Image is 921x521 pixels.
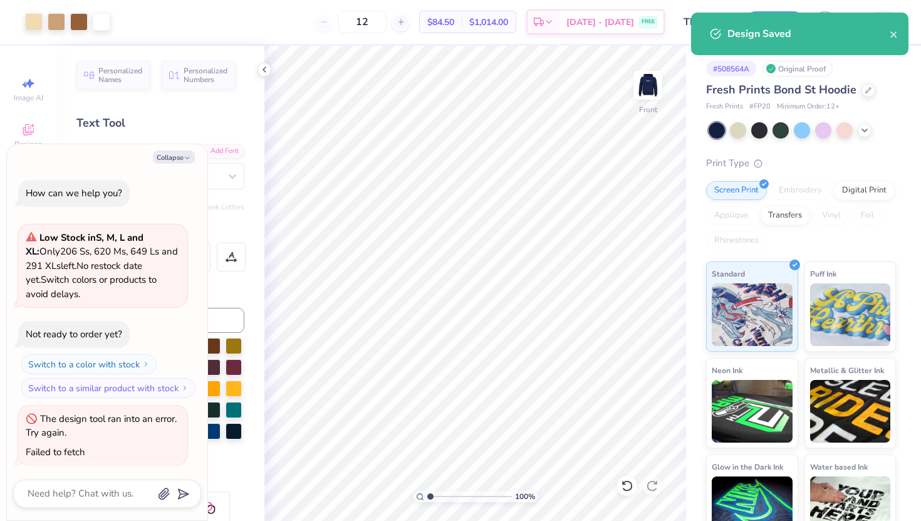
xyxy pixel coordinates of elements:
span: Personalized Numbers [184,66,228,84]
span: [DATE] - [DATE] [566,16,634,29]
div: The design tool ran into an error. Try again. [26,413,177,439]
button: close [890,26,898,41]
img: Metallic & Glitter Ink [810,380,891,443]
button: Switch to a similar product with stock [21,378,195,398]
div: Text Tool [76,115,244,132]
span: Metallic & Glitter Ink [810,364,884,377]
span: $1,014.00 [469,16,508,29]
span: Fresh Prints Bond St Hoodie [706,82,856,97]
div: # 508564A [706,61,756,76]
div: Rhinestones [706,231,767,250]
img: Switch to a similar product with stock [181,384,189,392]
span: FREE [642,18,655,26]
span: 100 % [515,491,535,502]
img: Neon Ink [712,380,793,443]
div: Transfers [760,206,810,225]
span: No restock date yet. [26,260,142,287]
span: Water based Ink [810,460,868,473]
div: Front [639,104,657,115]
div: Failed to fetch [26,446,85,458]
input: Untitled Design [674,9,736,34]
button: Collapse [153,150,195,164]
span: Minimum Order: 12 + [777,102,840,112]
div: Screen Print [706,181,767,200]
span: # FP20 [749,102,771,112]
div: Vinyl [814,206,849,225]
div: Print Type [706,156,896,171]
img: Standard [712,283,793,346]
span: Neon Ink [712,364,742,377]
span: $84.50 [427,16,454,29]
span: Personalized Names [98,66,143,84]
div: Add Font [195,144,244,159]
span: Only 206 Ss, 620 Ms, 649 Ls and 291 XLs left. Switch colors or products to avoid delays. [26,231,178,300]
span: Fresh Prints [706,102,743,112]
div: How can we help you? [26,187,122,199]
img: Front [635,73,660,98]
div: Embroidery [771,181,830,200]
button: Switch to a color with stock [21,354,157,374]
div: Design Saved [727,26,890,41]
div: Foil [853,206,882,225]
span: Puff Ink [810,267,836,280]
strong: Low Stock in S, M, L and XL : [26,231,143,258]
span: Image AI [14,93,43,103]
div: Digital Print [834,181,895,200]
img: Puff Ink [810,283,891,346]
span: Glow in the Dark Ink [712,460,783,473]
div: Applique [706,206,756,225]
span: Designs [14,139,42,149]
div: Original Proof [762,61,833,76]
img: Switch to a color with stock [142,360,150,368]
div: Not ready to order yet? [26,328,122,340]
span: Standard [712,267,745,280]
input: – – [338,11,387,33]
